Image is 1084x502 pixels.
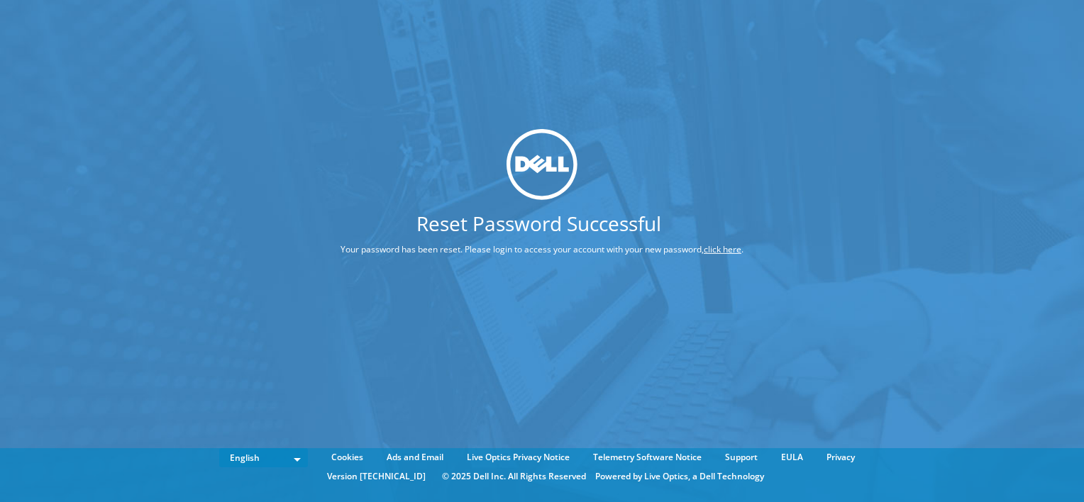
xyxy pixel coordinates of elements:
a: Cookies [321,450,374,465]
img: dell_svg_logo.svg [507,129,577,200]
a: Telemetry Software Notice [582,450,712,465]
a: Live Optics Privacy Notice [456,450,580,465]
a: click here [704,243,741,255]
li: Version [TECHNICAL_ID] [320,469,433,484]
h1: Reset Password Successful [287,213,790,233]
a: Privacy [816,450,865,465]
p: Your password has been reset. Please login to access your account with your new password, . [287,242,797,257]
a: Ads and Email [376,450,454,465]
li: © 2025 Dell Inc. All Rights Reserved [435,469,593,484]
li: Powered by Live Optics, a Dell Technology [595,469,764,484]
a: Support [714,450,768,465]
a: EULA [770,450,814,465]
